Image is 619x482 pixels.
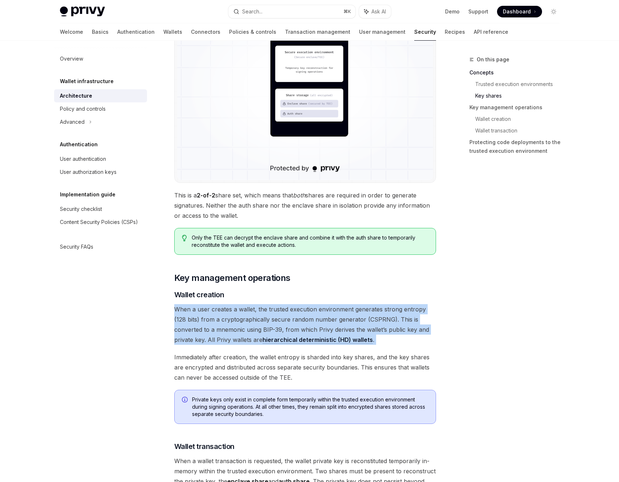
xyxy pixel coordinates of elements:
a: Architecture [54,89,147,102]
a: API reference [474,23,508,41]
div: Security checklist [60,205,102,213]
svg: Tip [182,235,187,241]
a: Demo [445,8,460,15]
div: Overview [60,54,83,63]
span: Immediately after creation, the wallet entropy is sharded into key shares, and the key shares are... [174,352,436,383]
div: Content Security Policies (CSPs) [60,218,138,226]
span: Ask AI [371,8,386,15]
a: Wallets [163,23,182,41]
span: Dashboard [503,8,531,15]
div: User authentication [60,155,106,163]
a: Basics [92,23,109,41]
a: hierarchical deterministic (HD) wallets [262,336,373,344]
a: Concepts [469,67,565,78]
a: User authentication [54,152,147,166]
a: Key shares [475,90,565,102]
h5: Authentication [60,140,98,149]
span: Private keys only exist in complete form temporarily within the trusted execution environment dur... [192,396,428,418]
a: Recipes [445,23,465,41]
div: Architecture [60,91,92,100]
a: Key management operations [469,102,565,113]
a: User management [359,23,406,41]
a: Welcome [60,23,83,41]
a: Wallet transaction [475,125,565,136]
a: Policies & controls [229,23,276,41]
span: Key management operations [174,272,290,284]
span: Wallet transaction [174,441,235,452]
strong: 2-of-2 [197,192,215,199]
a: Protecting code deployments to the trusted execution environment [469,136,565,157]
a: Transaction management [285,23,350,41]
a: Dashboard [497,6,542,17]
div: Search... [242,7,262,16]
img: light logo [60,7,105,17]
span: When a user creates a wallet, the trusted execution environment generates strong entropy (128 bit... [174,304,436,345]
span: Wallet creation [174,290,224,300]
a: Overview [54,52,147,65]
a: Security [414,23,436,41]
em: both [293,192,305,199]
a: Content Security Policies (CSPs) [54,216,147,229]
span: Only the TEE can decrypt the enclave share and combine it with the auth share to temporarily reco... [192,234,428,249]
h5: Implementation guide [60,190,115,199]
a: Policy and controls [54,102,147,115]
a: Trusted execution environments [475,78,565,90]
div: Advanced [60,118,85,126]
a: User authorization keys [54,166,147,179]
div: Security FAQs [60,242,93,251]
div: Policy and controls [60,105,106,113]
a: Connectors [191,23,220,41]
a: Security checklist [54,203,147,216]
span: ⌘ K [343,9,351,15]
button: Ask AI [359,5,391,18]
a: Authentication [117,23,155,41]
span: On this page [477,55,509,64]
button: Search...⌘K [228,5,355,18]
a: Support [468,8,488,15]
a: Security FAQs [54,240,147,253]
div: User authorization keys [60,168,117,176]
svg: Info [182,397,189,404]
a: Wallet creation [475,113,565,125]
button: Toggle dark mode [548,6,559,17]
h5: Wallet infrastructure [60,77,114,86]
span: This is a share set, which means that shares are required in order to generate signatures. Neithe... [174,190,436,221]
